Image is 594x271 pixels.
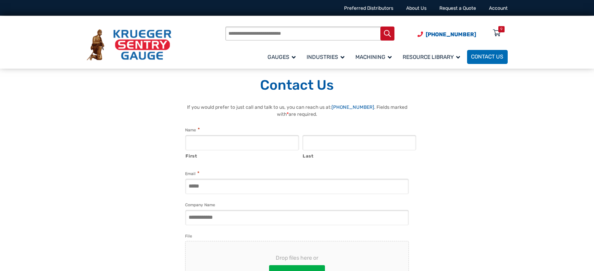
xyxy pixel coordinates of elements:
[303,49,351,65] a: Industries
[185,202,215,209] label: Company Name
[403,54,460,60] span: Resource Library
[406,5,426,11] a: About Us
[332,105,374,110] a: [PHONE_NUMBER]
[303,151,416,159] label: Last
[186,151,299,159] label: First
[177,104,417,118] p: If you would prefer to just call and talk to us, you can reach us at: . Fields marked with are re...
[417,30,476,39] a: Phone Number (920) 434-8860
[439,5,476,11] a: Request a Quote
[185,233,192,240] label: File
[426,31,476,38] span: [PHONE_NUMBER]
[467,50,508,64] a: Contact Us
[185,126,200,134] legend: Name
[344,5,393,11] a: Preferred Distributors
[351,49,399,65] a: Machining
[264,49,303,65] a: Gauges
[87,77,508,94] h1: Contact Us
[399,49,467,65] a: Resource Library
[307,54,344,60] span: Industries
[489,5,508,11] a: Account
[185,170,199,177] label: Email
[87,29,171,60] img: Krueger Sentry Gauge
[355,54,392,60] span: Machining
[268,54,296,60] span: Gauges
[198,254,396,262] span: Drop files here or
[500,26,503,32] div: 9
[471,54,503,60] span: Contact Us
